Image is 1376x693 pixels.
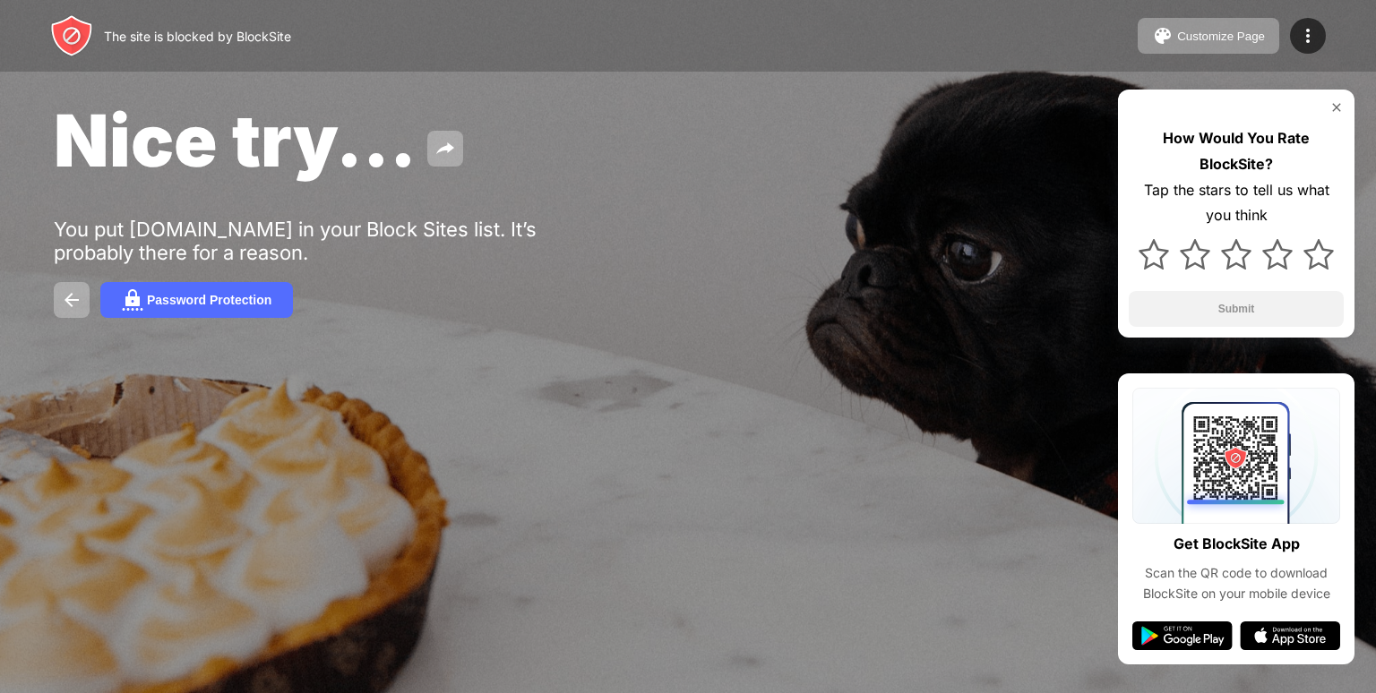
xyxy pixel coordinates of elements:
[122,289,143,311] img: password.svg
[1297,25,1319,47] img: menu-icon.svg
[100,282,293,318] button: Password Protection
[1240,621,1340,650] img: app-store.svg
[1129,177,1344,229] div: Tap the stars to tell us what you think
[1139,239,1169,269] img: star.svg
[1138,18,1279,54] button: Customize Page
[54,97,417,184] span: Nice try...
[1132,563,1340,603] div: Scan the QR code to download BlockSite on your mobile device
[434,138,456,159] img: share.svg
[1132,621,1233,650] img: google-play.svg
[1262,239,1293,269] img: star.svg
[1152,25,1174,47] img: pallet.svg
[54,218,607,264] div: You put [DOMAIN_NAME] in your Block Sites list. It’s probably there for a reason.
[1221,239,1251,269] img: star.svg
[1132,388,1340,524] img: qrcode.svg
[147,293,271,307] div: Password Protection
[1329,100,1344,115] img: rate-us-close.svg
[1177,30,1265,43] div: Customize Page
[61,289,82,311] img: back.svg
[1174,531,1300,557] div: Get BlockSite App
[50,14,93,57] img: header-logo.svg
[104,29,291,44] div: The site is blocked by BlockSite
[1180,239,1210,269] img: star.svg
[1129,291,1344,327] button: Submit
[1303,239,1334,269] img: star.svg
[1129,125,1344,177] div: How Would You Rate BlockSite?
